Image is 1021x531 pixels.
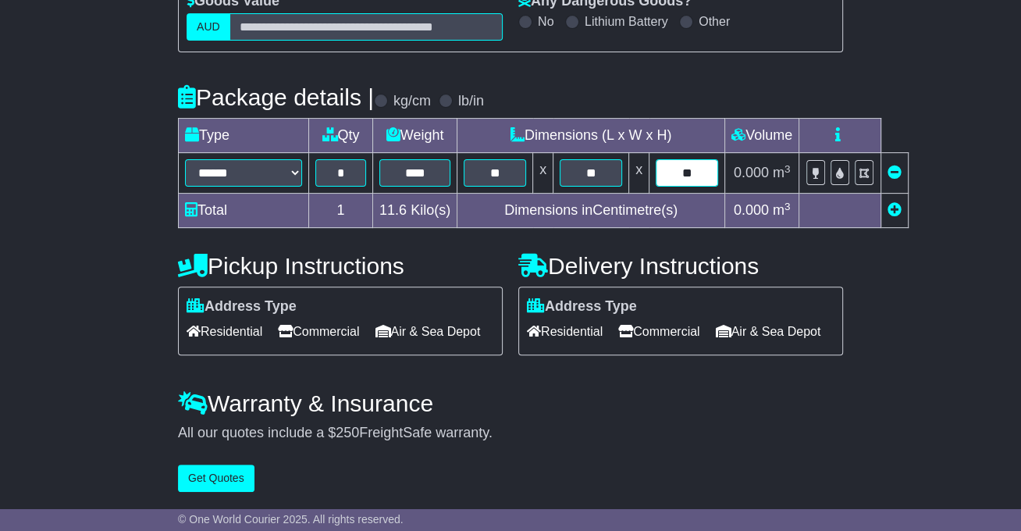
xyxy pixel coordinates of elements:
td: Dimensions in Centimetre(s) [457,194,725,228]
span: © One World Courier 2025. All rights reserved. [178,513,404,526]
span: Commercial [278,319,359,344]
span: Air & Sea Depot [375,319,481,344]
td: x [629,153,649,194]
a: Add new item [888,202,902,218]
td: Volume [725,119,799,153]
label: lb/in [458,93,484,110]
span: m [773,165,791,180]
td: x [533,153,553,194]
label: No [538,14,553,29]
h4: Pickup Instructions [178,253,503,279]
label: Other [699,14,730,29]
span: 0.000 [734,165,769,180]
h4: Warranty & Insurance [178,390,843,416]
span: Residential [187,319,262,344]
div: All our quotes include a $ FreightSafe warranty. [178,425,843,442]
td: Type [179,119,309,153]
label: Lithium Battery [585,14,668,29]
sup: 3 [784,201,791,212]
span: Air & Sea Depot [716,319,821,344]
span: 0.000 [734,202,769,218]
label: Address Type [187,298,297,315]
td: Qty [309,119,373,153]
td: Weight [373,119,457,153]
td: 1 [309,194,373,228]
h4: Delivery Instructions [518,253,843,279]
span: 250 [336,425,359,440]
span: 11.6 [379,202,407,218]
a: Remove this item [888,165,902,180]
span: Commercial [618,319,699,344]
button: Get Quotes [178,465,254,492]
label: Address Type [527,298,637,315]
label: kg/cm [393,93,431,110]
span: m [773,202,791,218]
td: Total [179,194,309,228]
h4: Package details | [178,84,374,110]
td: Kilo(s) [373,194,457,228]
label: AUD [187,13,230,41]
span: Residential [527,319,603,344]
td: Dimensions (L x W x H) [457,119,725,153]
sup: 3 [784,163,791,175]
